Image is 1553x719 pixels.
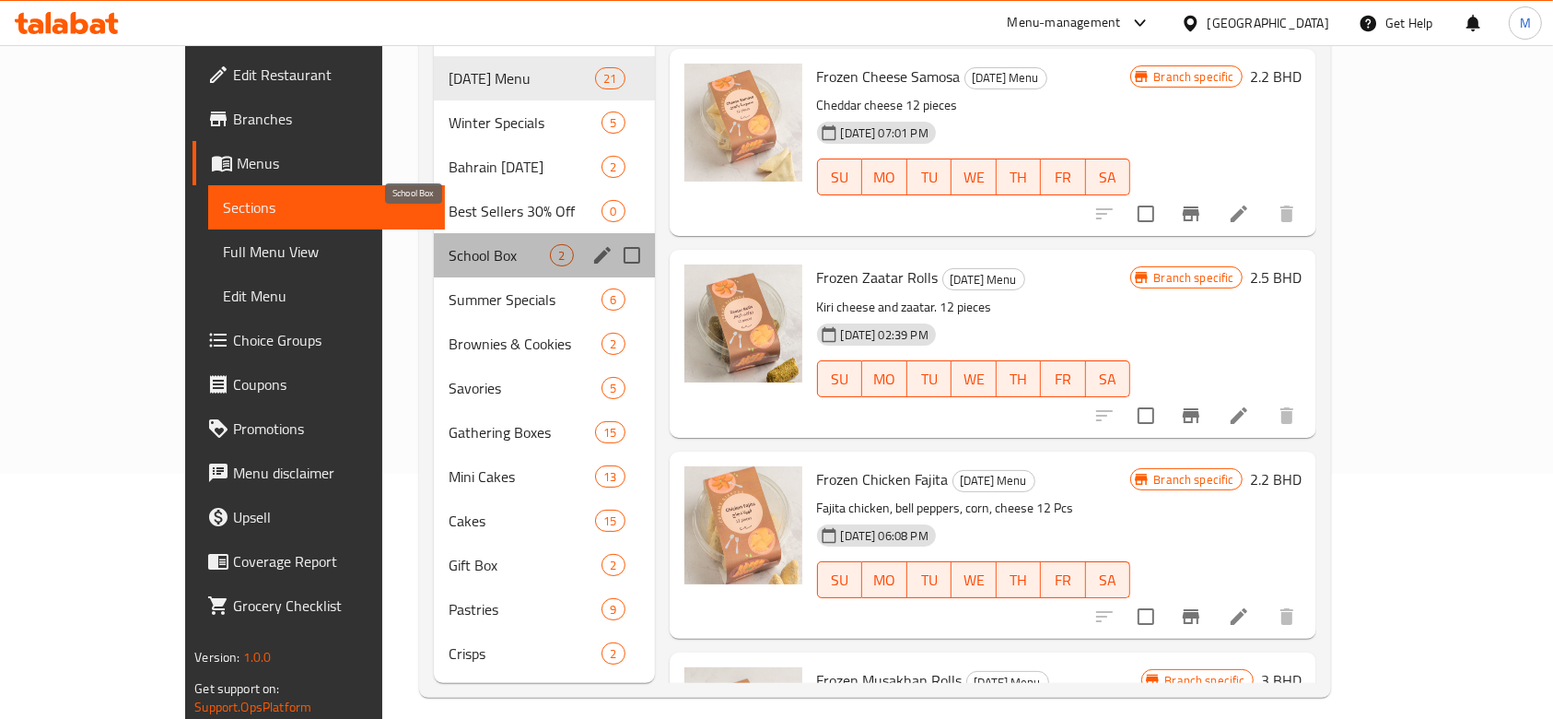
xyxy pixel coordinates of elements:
button: WE [952,159,997,195]
span: Edit Restaurant [233,64,430,86]
span: SA [1093,164,1124,191]
a: Sections [208,185,445,230]
span: SA [1093,366,1124,393]
button: MO [862,360,907,397]
div: items [595,510,625,532]
img: Frozen Zaatar Rolls [684,265,802,383]
a: Edit Menu [208,274,445,318]
span: 9 [602,601,624,619]
div: Pastries9 [434,587,654,631]
button: FR [1041,360,1086,397]
span: 21 [596,70,624,88]
span: Crisps [449,642,601,665]
div: items [601,112,625,134]
button: Branch-specific-item [1169,394,1213,438]
div: Menu-management [1008,12,1121,34]
span: Branch specific [1157,672,1252,690]
div: Brownies & Cookies [449,333,601,355]
div: Gathering Boxes15 [434,410,654,454]
button: WE [952,561,997,598]
button: delete [1265,394,1309,438]
span: Savories [449,377,601,399]
div: Cakes [449,510,595,532]
div: items [601,377,625,399]
span: Branch specific [1146,68,1241,86]
span: FR [1048,366,1079,393]
a: Coverage Report [193,539,445,583]
div: School Box2edit [434,233,654,277]
span: TH [1004,164,1034,191]
span: TH [1004,366,1034,393]
div: items [601,642,625,665]
span: Best Sellers 30% Off [449,200,601,222]
span: 15 [596,513,624,530]
nav: Menu sections [434,49,654,683]
span: Coupons [233,373,430,395]
span: Gift Box [449,554,601,576]
div: items [601,200,625,222]
h6: 2.5 BHD [1250,265,1302,290]
span: Select to update [1127,597,1165,636]
span: Edit Menu [223,285,430,307]
span: Get support on: [194,677,279,701]
span: Branches [233,108,430,130]
span: Branch specific [1146,471,1241,489]
div: Savories5 [434,366,654,410]
div: Summer Specials6 [434,277,654,322]
div: items [601,554,625,576]
span: 2 [551,247,572,265]
span: Menu disclaimer [233,462,430,484]
a: Support.OpsPlatform [194,695,311,719]
a: Edit menu item [1228,606,1250,628]
div: Cakes15 [434,499,654,543]
div: items [601,289,625,311]
span: 5 [602,114,624,132]
img: Frozen Cheese Samosa [684,64,802,182]
a: Edit menu item [1228,405,1250,427]
span: 15 [596,424,624,442]
span: [DATE] Menu [965,67,1046,88]
span: Choice Groups [233,329,430,351]
button: TU [907,159,952,195]
button: SA [1086,561,1131,598]
button: WE [952,360,997,397]
div: Best Sellers 30% Off0 [434,189,654,233]
span: Full Menu View [223,241,430,263]
span: MO [870,164,900,191]
a: Coupons [193,362,445,407]
span: Pastries [449,598,601,620]
span: TH [1004,567,1034,594]
h6: 2.2 BHD [1250,466,1302,492]
span: WE [959,366,989,393]
button: TH [997,159,1042,195]
span: 2 [602,645,624,663]
span: Mini Cakes [449,466,595,488]
div: Bahrain National Day [449,156,601,178]
span: 0 [602,203,624,220]
span: Winter Specials [449,112,601,134]
span: WE [959,567,989,594]
span: Coverage Report [233,550,430,572]
h6: 2.2 BHD [1250,64,1302,89]
div: [GEOGRAPHIC_DATA] [1208,13,1329,33]
div: Ramadan Menu [966,671,1049,693]
span: [DATE] Menu [943,269,1024,290]
span: Sections [223,196,430,218]
span: 2 [602,557,624,574]
a: Menu disclaimer [193,451,445,495]
span: Branch specific [1146,269,1241,287]
button: MO [862,159,907,195]
span: Grocery Checklist [233,595,430,617]
button: Branch-specific-item [1169,192,1213,236]
div: Mini Cakes13 [434,454,654,499]
a: Edit Restaurant [193,53,445,97]
div: Winter Specials5 [434,100,654,145]
button: MO [862,561,907,598]
div: items [601,333,625,355]
p: Kiri cheese and zaatar. 12 pieces [817,296,1131,319]
span: [DATE] 07:01 PM [834,124,936,142]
